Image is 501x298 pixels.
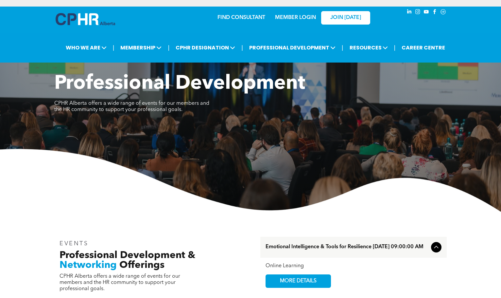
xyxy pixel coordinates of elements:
[266,244,428,250] span: Emotional Intelligence & Tools for Resilience [DATE] 09:00:00 AM
[174,42,237,54] span: CPHR DESIGNATION
[60,274,180,291] span: CPHR Alberta offers a wide range of events for our members and the HR community to support your p...
[400,42,447,54] a: CAREER CENTRE
[118,42,164,54] span: MEMBERSHIP
[241,41,243,54] li: |
[60,251,195,260] span: Professional Development &
[56,13,115,25] img: A blue and white logo for cp alberta
[266,274,331,288] a: MORE DETAILS
[247,42,337,54] span: PROFESSIONAL DEVELOPMENT
[272,275,324,288] span: MORE DETAILS
[64,42,109,54] span: WHO WE ARE
[60,241,89,247] span: EVENTS
[406,8,413,17] a: linkedin
[54,101,209,112] span: CPHR Alberta offers a wide range of events for our members and the HR community to support your p...
[431,8,438,17] a: facebook
[275,15,316,20] a: MEMBER LOGIN
[321,11,370,25] a: JOIN [DATE]
[217,15,265,20] a: FIND CONSULTANT
[348,42,390,54] span: RESOURCES
[54,74,305,94] span: Professional Development
[440,8,447,17] a: Social network
[60,260,117,270] span: Networking
[423,8,430,17] a: youtube
[330,15,361,21] span: JOIN [DATE]
[342,41,343,54] li: |
[266,263,441,269] div: Online Learning
[119,260,164,270] span: Offerings
[113,41,114,54] li: |
[414,8,421,17] a: instagram
[168,41,169,54] li: |
[394,41,396,54] li: |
